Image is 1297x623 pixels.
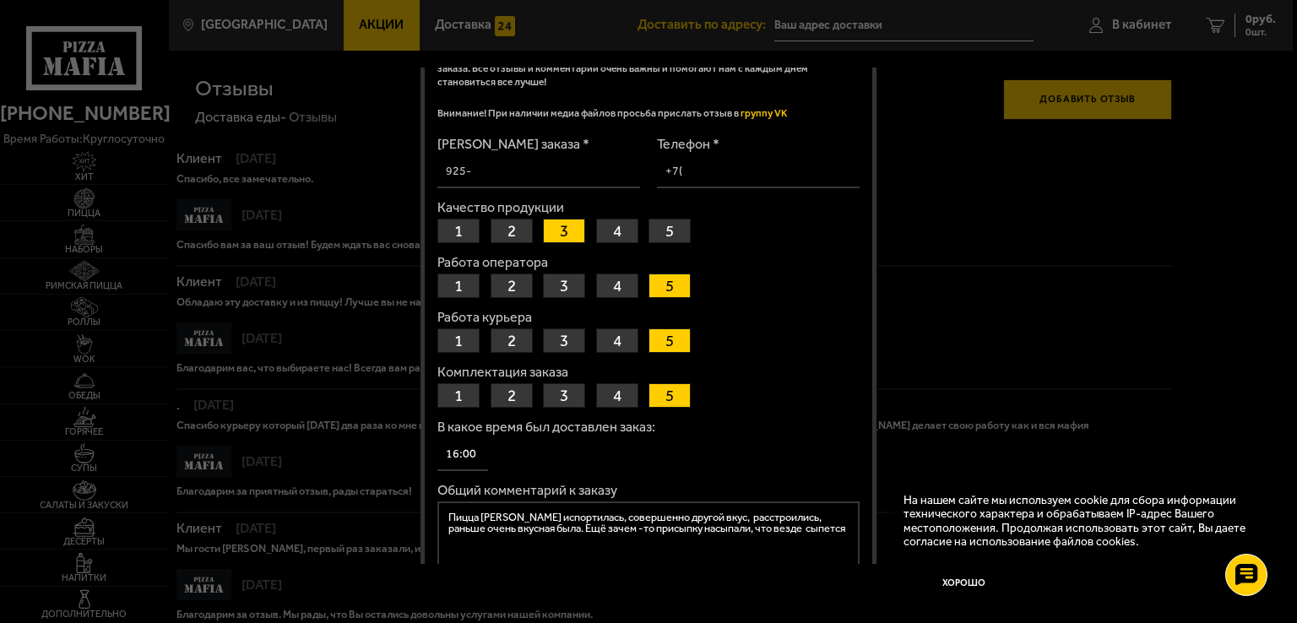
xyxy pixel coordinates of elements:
button: 1 [437,219,480,243]
button: 4 [596,219,638,243]
button: 5 [648,383,691,408]
textarea: Пицца [PERSON_NAME] испортилась, совершенно другой вкус, расстроились, раньше очень вкусная была.... [437,501,860,569]
button: 2 [491,274,533,298]
button: 5 [648,274,691,298]
label: Качество продукции [437,201,860,214]
button: 1 [437,274,480,298]
button: 5 [648,219,691,243]
button: 1 [437,328,480,353]
button: 2 [491,383,533,408]
button: 4 [596,328,638,353]
label: Работа курьера [437,311,860,324]
button: 1 [437,383,480,408]
a: группу VK [741,107,787,119]
button: 4 [596,274,638,298]
input: +7( [657,155,860,188]
button: 3 [543,328,585,353]
button: 2 [491,328,533,353]
button: 5 [648,328,691,353]
label: [PERSON_NAME] заказа * [437,138,640,151]
label: В какое время был доставлен заказ: [437,420,860,434]
label: Комплектация заказа [437,366,860,379]
label: Работа оператора [437,256,860,269]
p: Внимание! При наличии медиа файлов просьба прислать отзыв в [437,106,860,121]
input: 925- [437,155,640,188]
button: 4 [596,383,638,408]
input: 00:00 [437,438,488,471]
p: На нашем сайте мы используем cookie для сбора информации технического характера и обрабатываем IP... [904,494,1256,550]
button: 3 [543,383,585,408]
button: 3 [543,219,585,243]
button: Хорошо [904,562,1025,603]
button: 2 [491,219,533,243]
label: Телефон * [657,138,860,151]
label: Общий комментарий к заказу [437,484,860,497]
button: 3 [543,274,585,298]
